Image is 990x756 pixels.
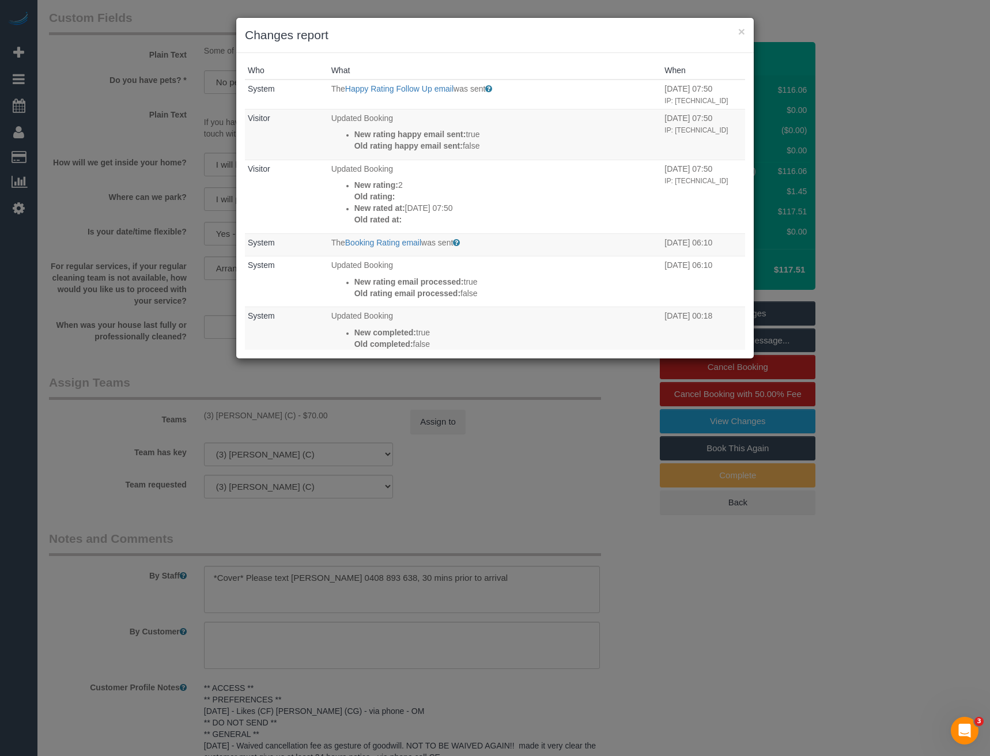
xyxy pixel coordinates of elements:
[662,233,745,256] td: When
[248,260,275,270] a: System
[354,289,460,298] strong: Old rating email processed:
[354,202,659,214] p: [DATE] 07:50
[354,328,416,337] strong: New completed:
[664,97,728,105] small: IP: [TECHNICAL_ID]
[328,80,662,109] td: What
[345,84,454,93] a: Happy Rating Follow Up email
[664,126,728,134] small: IP: [TECHNICAL_ID]
[331,84,345,93] span: The
[662,256,745,307] td: When
[331,114,393,123] span: Updated Booking
[354,215,402,224] strong: Old rated at:
[354,276,659,288] p: true
[245,256,328,307] td: Who
[354,327,659,338] p: true
[354,141,463,150] strong: Old rating happy email sent:
[331,238,345,247] span: The
[328,160,662,233] td: What
[354,338,659,350] p: false
[245,80,328,109] td: Who
[662,62,745,80] th: When
[245,307,328,358] td: Who
[454,84,485,93] span: was sent
[738,25,745,37] button: ×
[354,128,659,140] p: true
[354,339,413,349] strong: Old completed:
[354,180,398,190] strong: New rating:
[662,80,745,109] td: When
[248,84,275,93] a: System
[245,233,328,256] td: Who
[951,717,978,744] iframe: Intercom live chat
[236,18,754,358] sui-modal: Changes report
[328,256,662,307] td: What
[354,192,395,201] strong: Old rating:
[328,233,662,256] td: What
[248,311,275,320] a: System
[248,164,270,173] a: Visitor
[974,717,984,726] span: 3
[245,109,328,160] td: Who
[328,62,662,80] th: What
[245,27,745,44] h3: Changes report
[662,160,745,233] td: When
[354,277,464,286] strong: New rating email processed:
[245,160,328,233] td: Who
[354,203,405,213] strong: New rated at:
[328,307,662,358] td: What
[354,179,659,191] p: 2
[354,288,659,299] p: false
[331,311,393,320] span: Updated Booking
[328,109,662,160] td: What
[662,109,745,160] td: When
[331,260,393,270] span: Updated Booking
[331,164,393,173] span: Updated Booking
[662,307,745,358] td: When
[354,140,659,152] p: false
[664,177,728,185] small: IP: [TECHNICAL_ID]
[345,238,421,247] a: Booking Rating email
[248,238,275,247] a: System
[421,238,453,247] span: was sent
[245,62,328,80] th: Who
[354,130,466,139] strong: New rating happy email sent:
[248,114,270,123] a: Visitor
